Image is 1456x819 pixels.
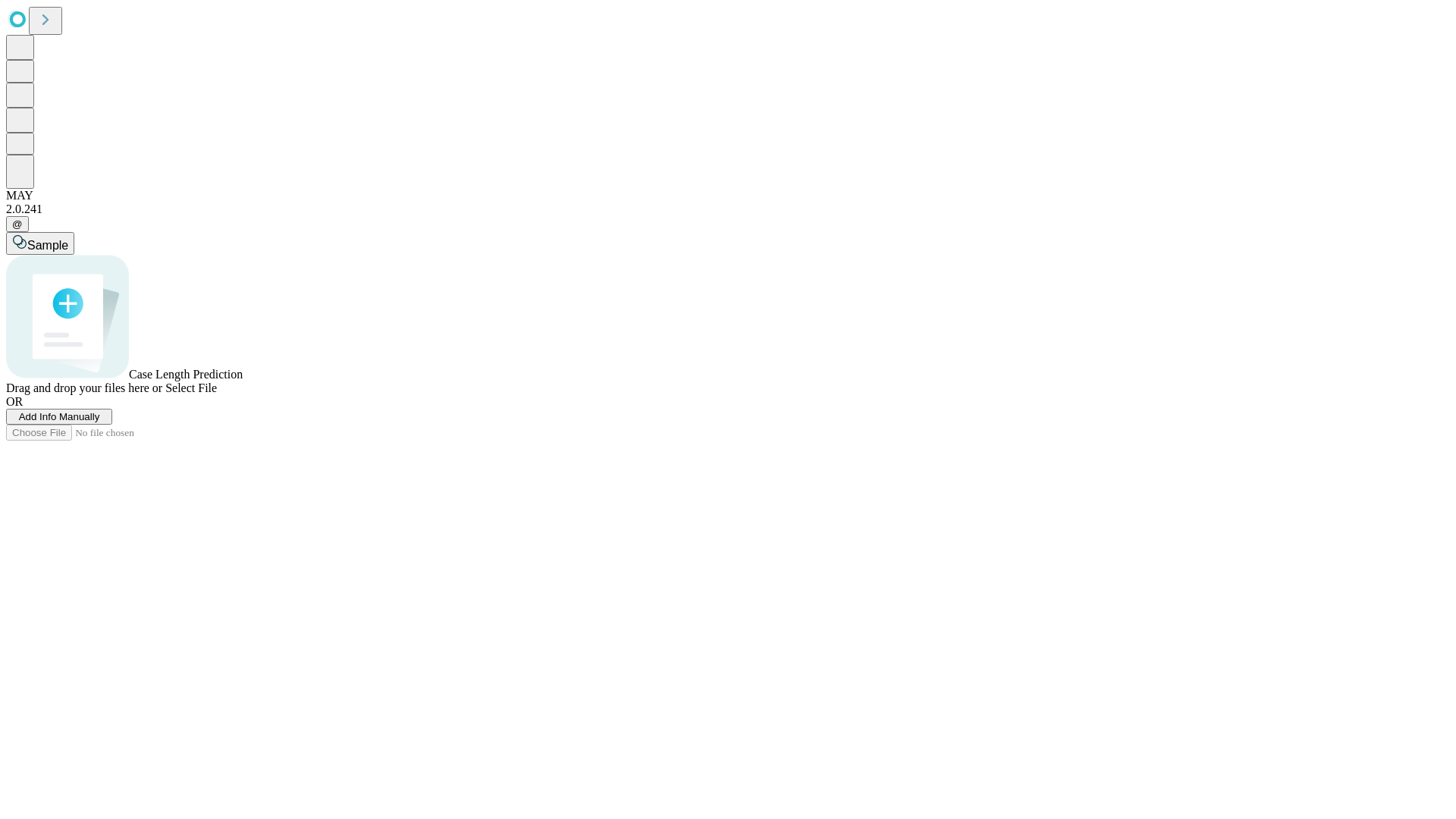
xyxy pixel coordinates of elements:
div: 2.0.241 [6,202,1450,216]
button: Add Info Manually [6,409,112,425]
div: MAY [6,189,1450,202]
span: Drag and drop your files here or [6,381,162,394]
span: OR [6,395,23,408]
button: @ [6,216,29,232]
span: Case Length Prediction [129,368,243,381]
span: Select File [165,381,217,394]
span: Add Info Manually [19,411,100,422]
span: @ [12,218,23,230]
span: Sample [27,239,68,252]
button: Sample [6,232,74,255]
